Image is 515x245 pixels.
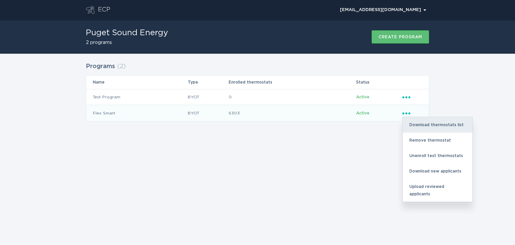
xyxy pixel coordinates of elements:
div: Unenroll test thermostats [403,148,472,163]
div: [EMAIL_ADDRESS][DOMAIN_NAME] [340,8,426,12]
div: Upload reviewed applicants [403,179,472,202]
div: Download new applicants [403,163,472,179]
h1: Puget Sound Energy [86,29,168,37]
div: Create program [379,35,422,39]
button: Open user account details [337,5,429,15]
tr: 5f1247f2c0434ff9aaaf0393365fb9fe [86,105,429,121]
div: Popover menu [402,93,422,101]
div: Remove thermostat [403,133,472,148]
button: Go to dashboard [86,6,95,14]
th: Name [86,76,187,89]
td: BYOT [187,89,228,105]
div: ECP [98,6,110,14]
th: Type [187,76,228,89]
td: Flex Smart [86,105,187,121]
div: Popover menu [337,5,429,15]
span: ( 2 ) [117,63,126,69]
span: Active [356,95,369,99]
td: BYOT [187,105,228,121]
tr: Table Headers [86,76,429,89]
h2: 2 programs [86,40,168,45]
span: Active [356,111,369,115]
th: Enrolled thermostats [228,76,356,89]
td: Test Program [86,89,187,105]
tr: 99594c4f6ff24edb8ece91689c11225c [86,89,429,105]
td: 6303 [228,105,356,121]
td: 0 [228,89,356,105]
div: Download thermostats list [403,117,472,133]
th: Status [356,76,402,89]
h2: Programs [86,60,115,72]
button: Create program [371,30,429,44]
